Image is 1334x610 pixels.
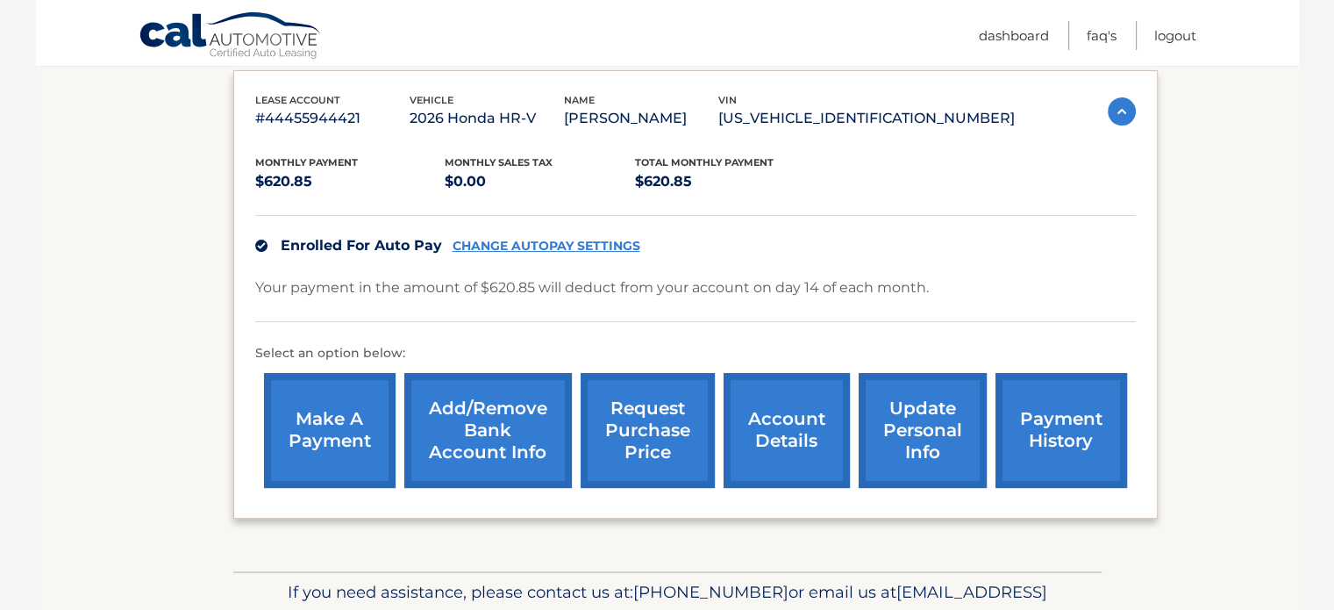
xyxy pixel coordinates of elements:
[633,582,788,602] span: [PHONE_NUMBER]
[1108,97,1136,126] img: accordion-active.svg
[445,156,553,169] span: Monthly sales Tax
[255,276,929,300] p: Your payment in the amount of $620.85 will deduct from your account on day 14 of each month.
[718,94,737,106] span: vin
[564,94,595,106] span: name
[255,94,340,106] span: lease account
[410,94,453,106] span: vehicle
[255,240,268,252] img: check.svg
[979,21,1049,50] a: Dashboard
[564,106,718,131] p: [PERSON_NAME]
[281,237,442,254] span: Enrolled For Auto Pay
[264,373,396,488] a: make a payment
[453,239,640,254] a: CHANGE AUTOPAY SETTINGS
[445,169,635,194] p: $0.00
[1087,21,1116,50] a: FAQ's
[255,343,1136,364] p: Select an option below:
[410,106,564,131] p: 2026 Honda HR-V
[255,156,358,169] span: Monthly Payment
[581,373,715,488] a: request purchase price
[995,373,1127,488] a: payment history
[1154,21,1196,50] a: Logout
[635,169,825,194] p: $620.85
[718,106,1015,131] p: [US_VEHICLE_IDENTIFICATION_NUMBER]
[635,156,774,169] span: Total Monthly Payment
[859,373,987,488] a: update personal info
[255,106,410,131] p: #44455944421
[724,373,850,488] a: account details
[255,169,446,194] p: $620.85
[139,11,323,62] a: Cal Automotive
[404,373,572,488] a: Add/Remove bank account info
